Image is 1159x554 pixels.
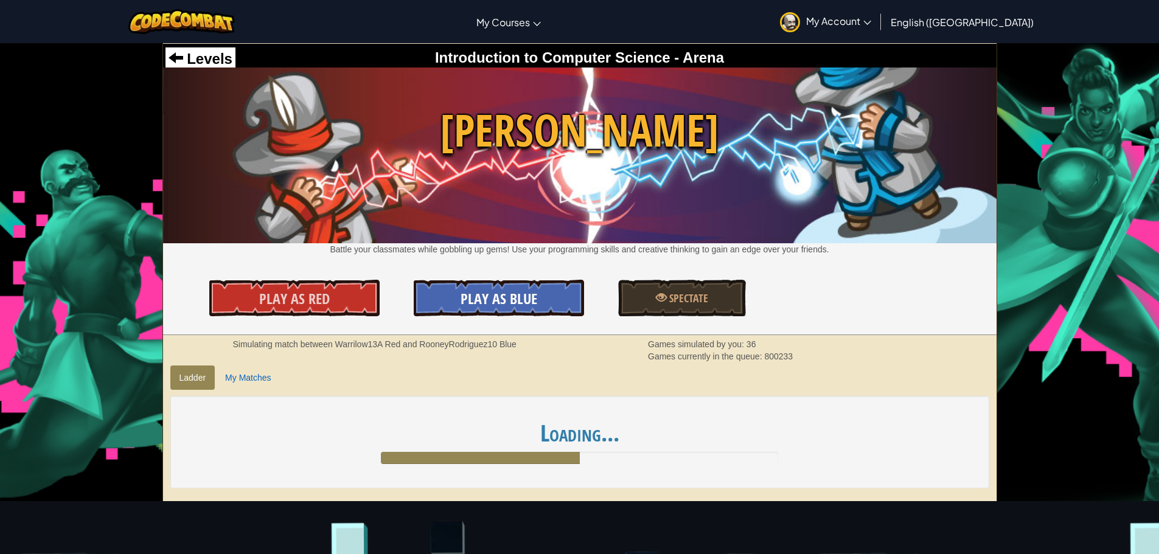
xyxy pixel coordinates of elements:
span: [PERSON_NAME] [163,99,997,162]
span: My Account [806,15,871,27]
span: Introduction to Computer Science [435,49,670,66]
a: My Account [774,2,877,41]
img: avatar [780,12,800,32]
span: Play As Red [259,289,330,308]
span: Games currently in the queue: [648,351,764,361]
span: 800233 [764,351,793,361]
strong: Simulating match between Warrilow13A Red and RooneyRodriguez10 Blue [233,339,517,349]
p: Battle your classmates while gobbling up gems! Use your programming skills and creative thinking ... [163,243,997,255]
span: Levels [183,50,232,67]
span: Play As Blue [461,289,537,308]
a: Ladder [170,365,215,390]
span: Spectate [667,291,708,306]
a: Spectate [618,280,746,316]
img: Wakka Maul [163,68,997,243]
a: English ([GEOGRAPHIC_DATA]) [885,5,1040,38]
span: - Arena [670,49,724,66]
span: My Courses [476,16,530,29]
span: English ([GEOGRAPHIC_DATA]) [891,16,1034,29]
a: Levels [169,50,232,67]
span: 36 [747,339,756,349]
a: My Courses [470,5,547,38]
span: Games simulated by you: [648,339,747,349]
img: CodeCombat logo [128,9,235,34]
h1: Loading... [183,420,977,446]
a: My Matches [216,365,280,390]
